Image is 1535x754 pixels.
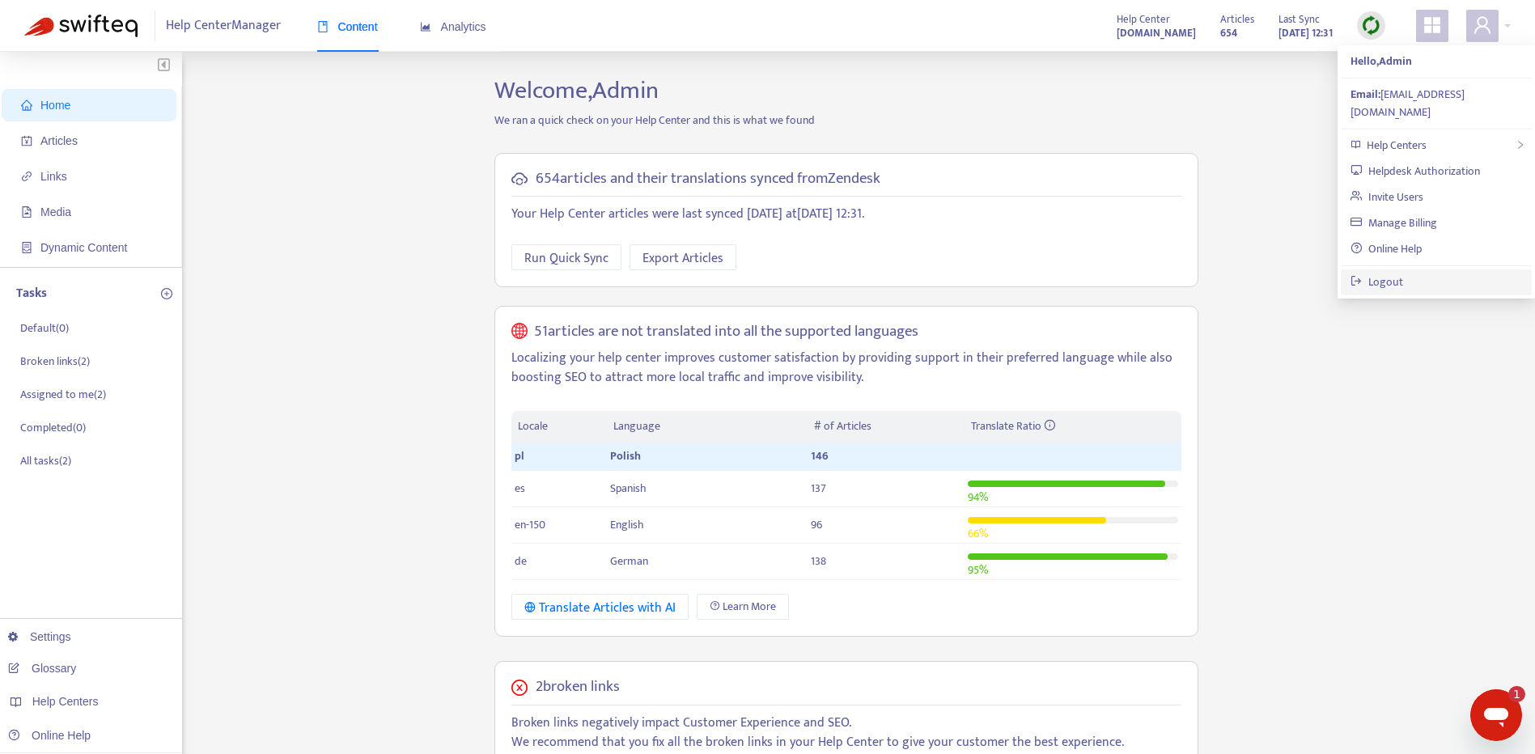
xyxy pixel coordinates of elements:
p: All tasks ( 2 ) [20,452,71,469]
div: Translate Articles with AI [524,598,676,618]
span: account-book [21,135,32,146]
h5: 51 articles are not translated into all the supported languages [534,323,918,341]
span: de [515,552,527,570]
h5: 654 articles and their translations synced from Zendesk [536,170,880,188]
span: 66 % [968,524,988,543]
button: Export Articles [630,244,736,270]
span: 137 [811,479,826,498]
img: Swifteq [24,15,138,37]
strong: [DATE] 12:31 [1278,24,1333,42]
p: We ran a quick check on your Help Center and this is what we found [482,112,1211,129]
a: Online Help [8,729,91,742]
span: Help Centers [32,695,99,708]
span: Dynamic Content [40,241,127,254]
span: plus-circle [161,288,172,299]
a: Manage Billing [1351,214,1437,232]
span: appstore [1423,15,1442,35]
span: Home [40,99,70,112]
strong: Hello, Admin [1351,52,1412,70]
p: Broken links ( 2 ) [20,353,90,370]
span: Spanish [610,479,647,498]
th: Locale [511,411,607,443]
span: link [21,171,32,182]
span: user [1473,15,1492,35]
p: Completed ( 0 ) [20,419,86,436]
a: Settings [8,630,71,643]
strong: 654 [1220,24,1237,42]
img: sync.dc5367851b00ba804db3.png [1361,15,1381,36]
a: Helpdesk Authorization [1351,162,1480,180]
span: 96 [811,515,822,534]
span: Export Articles [642,248,723,269]
th: Language [607,411,808,443]
iframe: Przycisk uruchamiania okna komunikatora, nieprzeczytane wiadomości: 1 [1470,689,1522,741]
span: container [21,242,32,253]
p: Tasks [16,284,47,303]
a: Learn More [697,594,789,620]
span: Polish [610,447,641,465]
span: Learn More [723,598,776,616]
span: right [1516,140,1525,150]
span: Media [40,205,71,218]
span: global [511,323,528,341]
span: cloud-sync [511,171,528,187]
span: Articles [1220,11,1254,28]
span: area-chart [420,21,431,32]
span: pl [515,447,524,465]
span: Articles [40,134,78,147]
p: Localizing your help center improves customer satisfaction by providing support in their preferre... [511,349,1181,388]
p: Broken links negatively impact Customer Experience and SEO. We recommend that you fix all the bro... [511,714,1181,752]
span: Help Center Manager [166,11,281,41]
span: en-150 [515,515,545,534]
button: Run Quick Sync [511,244,621,270]
span: 95 % [968,561,988,579]
a: [DOMAIN_NAME] [1117,23,1196,42]
h5: 2 broken links [536,678,620,697]
span: 146 [811,447,829,465]
span: es [515,479,525,498]
a: Logout [1351,273,1403,291]
span: English [610,515,644,534]
iframe: Liczba nieprzeczytanych wiadomości [1493,686,1525,702]
a: Glossary [8,662,76,675]
div: [EMAIL_ADDRESS][DOMAIN_NAME] [1351,86,1522,121]
span: 94 % [968,488,988,506]
p: Assigned to me ( 2 ) [20,386,106,403]
span: home [21,100,32,111]
span: Help Center [1117,11,1170,28]
span: Analytics [420,20,486,33]
button: Translate Articles with AI [511,594,689,620]
span: Content [317,20,378,33]
span: book [317,21,329,32]
span: close-circle [511,680,528,696]
span: Links [40,170,67,183]
span: Run Quick Sync [524,248,608,269]
span: 138 [811,552,826,570]
strong: Email: [1351,85,1380,104]
a: Invite Users [1351,188,1423,206]
div: Translate Ratio [971,417,1175,435]
span: file-image [21,206,32,218]
strong: [DOMAIN_NAME] [1117,24,1196,42]
a: Online Help [1351,239,1422,258]
span: Welcome, Admin [494,70,659,111]
span: Help Centers [1367,136,1427,155]
span: German [610,552,648,570]
p: Your Help Center articles were last synced [DATE] at [DATE] 12:31 . [511,205,1181,224]
span: Last Sync [1278,11,1320,28]
p: Default ( 0 ) [20,320,69,337]
th: # of Articles [808,411,964,443]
